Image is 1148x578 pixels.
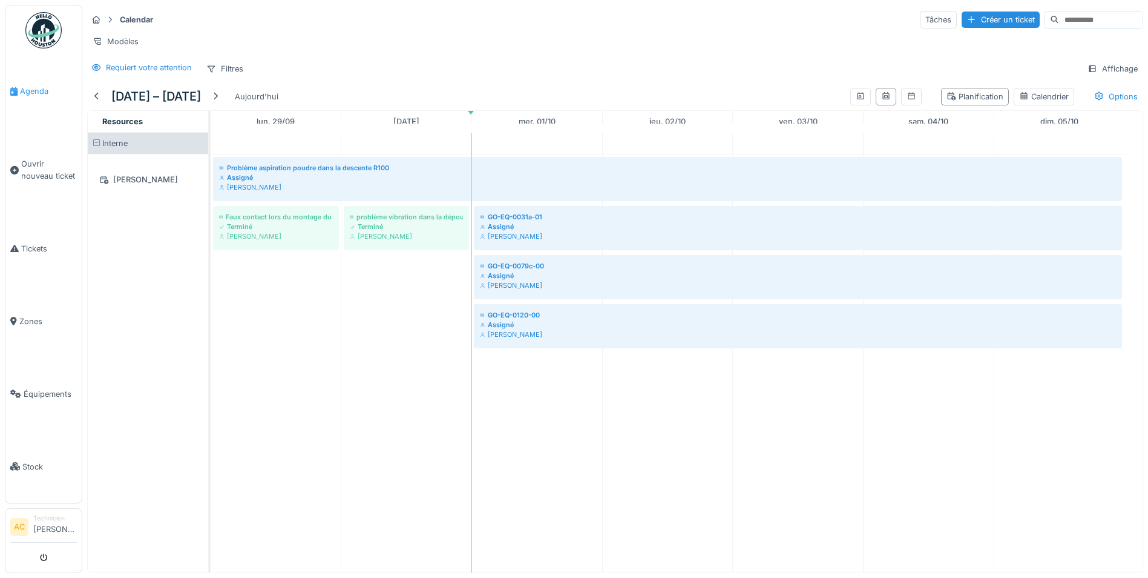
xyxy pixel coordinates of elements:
[1019,91,1069,102] div: Calendrier
[106,62,192,73] div: Requiert votre attention
[480,231,1116,241] div: [PERSON_NAME]
[946,91,1003,102] div: Planification
[1037,113,1081,130] a: 5 octobre 2025
[480,212,1116,222] div: GO-EQ-0031a-01
[480,222,1116,231] div: Assigné
[20,85,77,97] span: Agenda
[219,182,1116,192] div: [PERSON_NAME]
[962,12,1040,28] div: Créer un ticket
[390,113,422,130] a: 30 septembre 2025
[33,514,77,523] div: Technicien
[254,113,298,130] a: 29 septembre 2025
[5,357,82,430] a: Équipements
[480,281,1116,290] div: [PERSON_NAME]
[480,271,1116,281] div: Assigné
[5,55,82,128] a: Agenda
[5,285,82,357] a: Zones
[480,261,1116,271] div: GO-EQ-0079c-00
[10,514,77,543] a: AC Technicien[PERSON_NAME]
[111,89,201,104] h5: [DATE] – [DATE]
[21,243,77,254] span: Tickets
[10,518,28,536] li: AC
[350,231,463,241] div: [PERSON_NAME]
[115,14,158,25] strong: Calendar
[230,88,283,105] div: Aujourd'hui
[25,12,62,48] img: Badge_color-CXgf-gQk.svg
[350,222,463,231] div: Terminé
[219,173,1116,182] div: Assigné
[480,330,1116,339] div: [PERSON_NAME]
[5,430,82,503] a: Stock
[87,33,144,50] div: Modèles
[776,113,821,130] a: 3 octobre 2025
[102,139,128,148] span: Interne
[201,60,249,78] div: Filtres
[22,461,77,473] span: Stock
[219,163,1116,173] div: Problème aspiration poudre dans la descente R100
[5,212,82,285] a: Tickets
[21,158,77,181] span: Ouvrir nouveau ticket
[219,222,333,231] div: Terminé
[102,117,143,126] span: Resources
[905,113,951,130] a: 4 octobre 2025
[219,231,333,241] div: [PERSON_NAME]
[350,212,463,222] div: problème vibration dans la dépoussiéreur
[920,11,957,28] div: Tâches
[1082,60,1143,78] div: Affichage
[480,320,1116,330] div: Assigné
[24,388,77,400] span: Équipements
[646,113,689,130] a: 2 octobre 2025
[95,172,201,187] div: [PERSON_NAME]
[1089,88,1143,105] div: Options
[516,113,559,130] a: 1 octobre 2025
[219,212,333,222] div: Faux contact lors du montage du bicône
[5,128,82,212] a: Ouvrir nouveau ticket
[19,316,77,327] span: Zones
[33,514,77,540] li: [PERSON_NAME]
[480,310,1116,320] div: GO-EQ-0120-00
